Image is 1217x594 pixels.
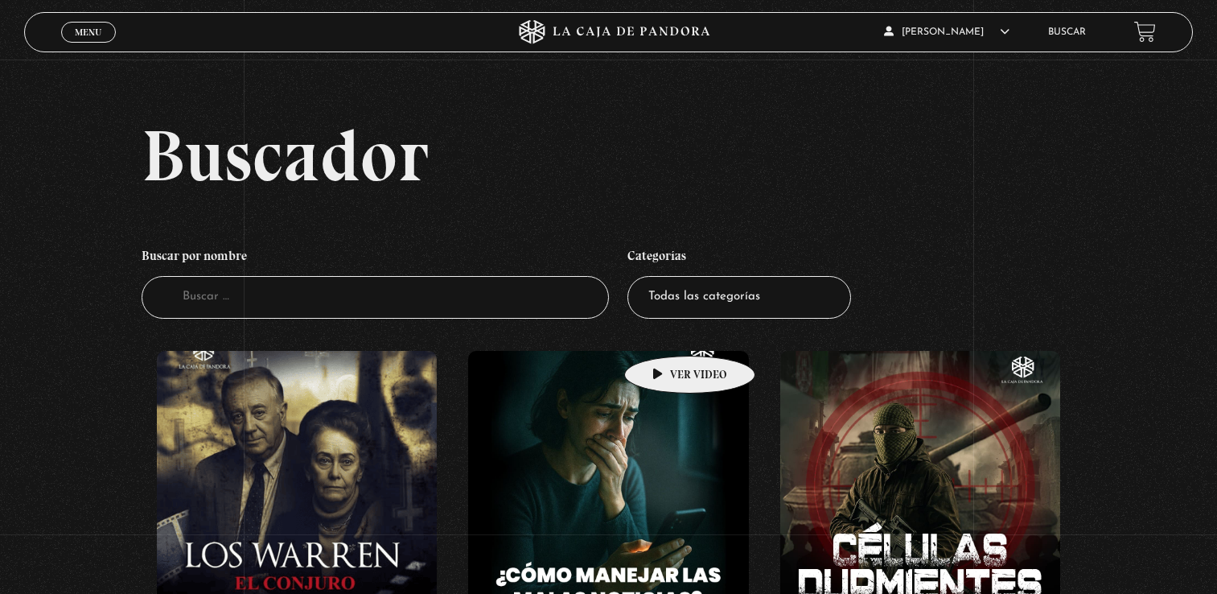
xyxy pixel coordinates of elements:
h4: Categorías [627,240,851,277]
h4: Buscar por nombre [142,240,609,277]
h2: Buscador [142,119,1193,192]
a: Buscar [1048,27,1086,37]
span: Cerrar [69,41,107,52]
a: View your shopping cart [1134,21,1156,43]
span: Menu [75,27,101,37]
span: [PERSON_NAME] [884,27,1009,37]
